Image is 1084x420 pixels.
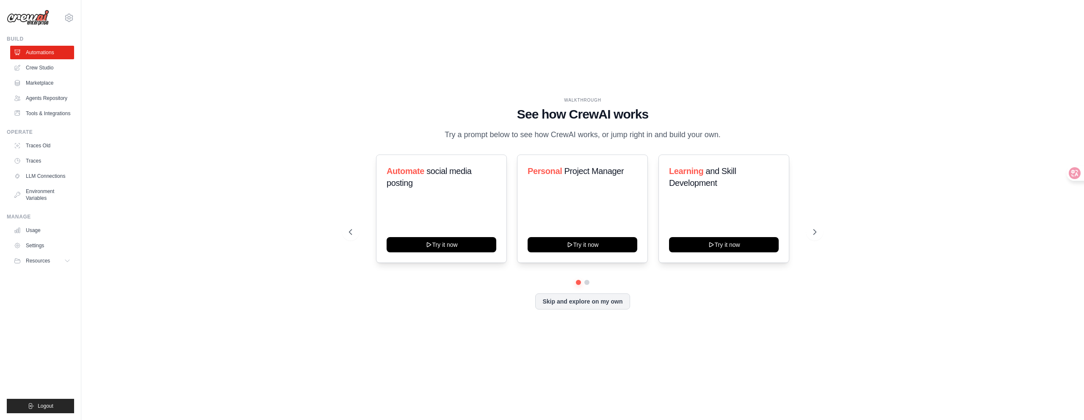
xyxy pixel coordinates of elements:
[26,257,50,264] span: Resources
[387,237,496,252] button: Try it now
[528,237,637,252] button: Try it now
[10,61,74,75] a: Crew Studio
[10,139,74,152] a: Traces Old
[387,166,472,188] span: social media posting
[528,166,562,176] span: Personal
[535,293,630,309] button: Skip and explore on my own
[387,166,424,176] span: Automate
[10,254,74,268] button: Resources
[10,224,74,237] a: Usage
[440,129,725,141] p: Try a prompt below to see how CrewAI works, or jump right in and build your own.
[564,166,624,176] span: Project Manager
[349,97,816,103] div: WALKTHROUGH
[38,403,53,409] span: Logout
[7,213,74,220] div: Manage
[10,239,74,252] a: Settings
[7,10,49,26] img: Logo
[10,76,74,90] a: Marketplace
[669,166,703,176] span: Learning
[10,91,74,105] a: Agents Repository
[10,185,74,205] a: Environment Variables
[10,107,74,120] a: Tools & Integrations
[669,166,736,188] span: and Skill Development
[7,129,74,135] div: Operate
[10,46,74,59] a: Automations
[10,154,74,168] a: Traces
[7,399,74,413] button: Logout
[669,237,779,252] button: Try it now
[7,36,74,42] div: Build
[10,169,74,183] a: LLM Connections
[349,107,816,122] h1: See how CrewAI works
